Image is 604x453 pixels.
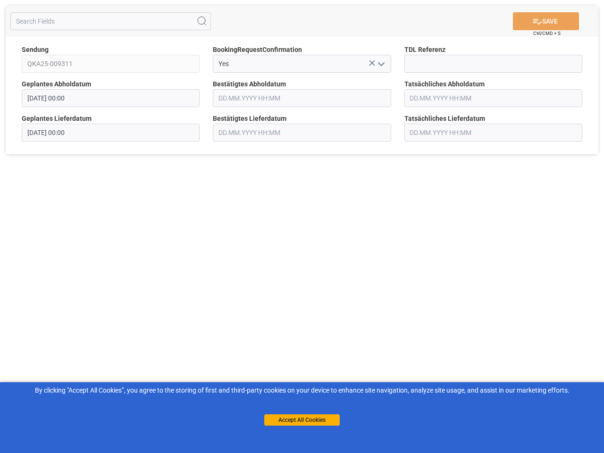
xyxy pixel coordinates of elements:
[404,89,582,107] input: DD.MM.YYYY HH:MM
[513,12,579,30] button: SAVE
[404,124,582,142] input: DD.MM.YYYY HH:MM
[404,79,485,89] span: Tatsächliches Abholdatum
[213,89,391,107] input: DD.MM.YYYY HH:MM
[22,45,49,55] span: Sendung
[264,414,340,426] button: Accept All Cookies
[22,114,92,124] span: Geplantes Lieferdatum
[213,79,286,89] span: Bestätigtes Abholdatum
[213,114,286,124] span: Bestätigtes Lieferdatum
[7,386,597,395] div: By clicking "Accept All Cookies”, you agree to the storing of first and third-party cookies on yo...
[213,45,302,55] span: BookingRequestConfirmation
[22,79,91,89] span: Geplantes Abholdatum
[22,89,200,107] input: DD.MM.YYYY HH:MM
[10,12,211,30] input: Search Fields
[533,30,561,37] span: Ctrl/CMD + S
[22,124,200,142] input: DD.MM.YYYY HH:MM
[404,45,445,55] span: TDL Referenz
[213,124,391,142] input: DD.MM.YYYY HH:MM
[404,114,485,124] span: Tatsächliches Lieferdatum
[373,57,387,71] button: open menu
